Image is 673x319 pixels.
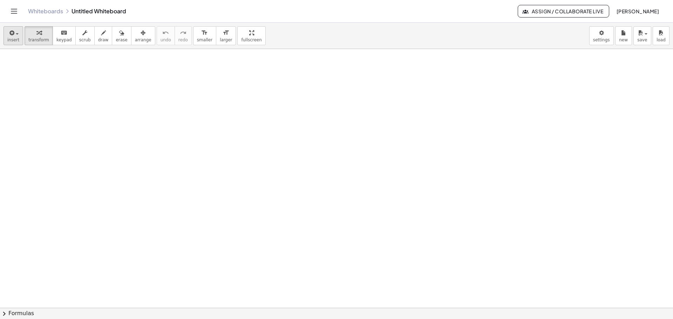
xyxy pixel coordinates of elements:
[518,5,609,18] button: Assign / Collaborate Live
[53,26,76,45] button: keyboardkeypad
[98,37,109,42] span: draw
[201,29,208,37] i: format_size
[161,37,171,42] span: undo
[223,29,229,37] i: format_size
[131,26,155,45] button: arrange
[193,26,216,45] button: format_sizesmaller
[633,26,651,45] button: save
[25,26,53,45] button: transform
[616,8,659,14] span: [PERSON_NAME]
[524,8,603,14] span: Assign / Collaborate Live
[8,6,20,17] button: Toggle navigation
[94,26,113,45] button: draw
[175,26,192,45] button: redoredo
[593,37,610,42] span: settings
[28,37,49,42] span: transform
[611,5,665,18] button: [PERSON_NAME]
[56,37,72,42] span: keypad
[241,37,261,42] span: fullscreen
[4,26,23,45] button: insert
[589,26,614,45] button: settings
[197,37,212,42] span: smaller
[75,26,95,45] button: scrub
[7,37,19,42] span: insert
[180,29,186,37] i: redo
[157,26,175,45] button: undoundo
[178,37,188,42] span: redo
[619,37,628,42] span: new
[135,37,151,42] span: arrange
[112,26,131,45] button: erase
[637,37,647,42] span: save
[657,37,666,42] span: load
[116,37,127,42] span: erase
[237,26,265,45] button: fullscreen
[615,26,632,45] button: new
[61,29,67,37] i: keyboard
[220,37,232,42] span: larger
[79,37,91,42] span: scrub
[216,26,236,45] button: format_sizelarger
[653,26,669,45] button: load
[162,29,169,37] i: undo
[28,8,63,15] a: Whiteboards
